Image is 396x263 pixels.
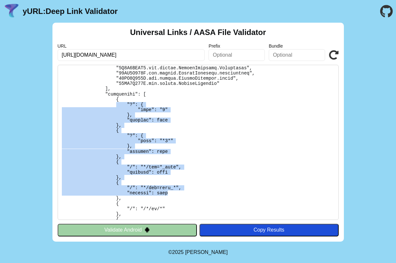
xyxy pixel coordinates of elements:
label: Bundle [269,43,325,49]
a: Michael Ibragimchayev's Personal Site [185,249,228,255]
h2: Universal Links / AASA File Validator [130,28,266,37]
img: yURL Logo [3,3,20,20]
label: Prefix [209,43,265,49]
button: Copy Results [199,224,339,236]
footer: © [168,242,228,263]
input: Optional [209,49,265,61]
a: yURL:Deep Link Validator [23,7,118,16]
input: Required [58,49,205,61]
input: Optional [269,49,325,61]
button: Validate Android [58,224,197,236]
label: URL [58,43,205,49]
img: droidIcon.svg [144,227,150,233]
div: Copy Results [203,227,335,233]
pre: Lorem ipsu do: sitam://con.adipis.eli/.sedd-eiusm/tempo-inc-utla-etdoloremag Al Enimadmi: Veni Qu... [58,65,339,220]
span: 2025 [172,249,184,255]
